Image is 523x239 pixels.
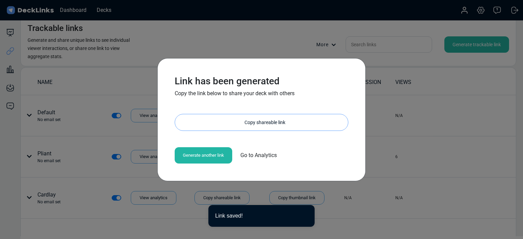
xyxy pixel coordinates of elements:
div: Link saved! [215,212,304,220]
span: Copy the link below to share your deck with others [175,90,295,97]
span: Go to Analytics [240,151,277,159]
h3: Link has been generated [175,75,348,87]
button: close [304,212,308,219]
div: Copy shareable link [182,114,348,131]
div: Generate another link [175,147,232,164]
